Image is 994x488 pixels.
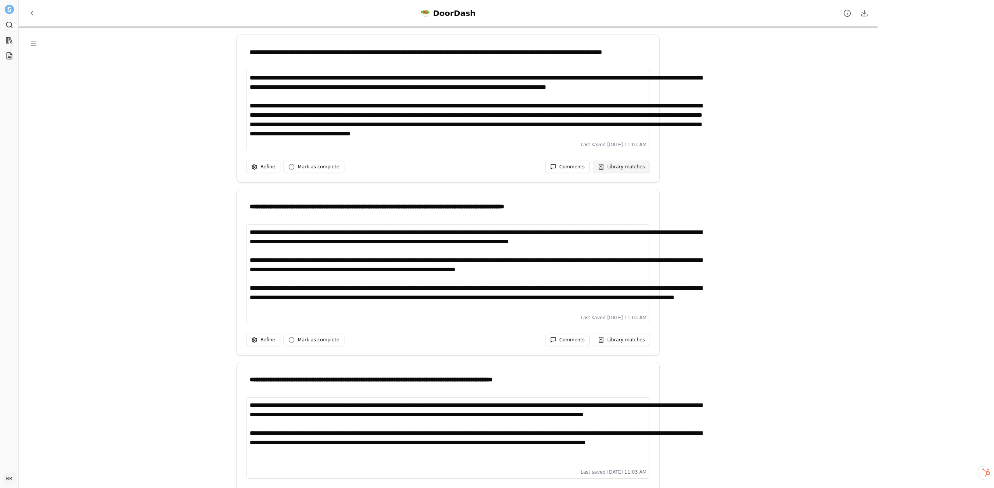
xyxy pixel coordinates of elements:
[545,161,590,173] button: Comments
[298,164,339,170] span: Mark as complete
[421,8,476,19] div: 🥗 DoorDash
[5,5,14,14] img: Settle
[298,337,339,343] span: Mark as complete
[283,334,344,346] button: Mark as complete
[545,334,590,346] button: Comments
[246,161,280,173] button: Refine
[261,164,275,170] span: Refine
[3,34,16,47] a: Library
[580,142,646,148] span: Last saved [DATE] 11:03 AM
[560,164,585,170] span: Comments
[3,472,16,485] button: BR
[261,337,275,343] span: Refine
[607,337,645,343] span: Library matches
[283,161,344,173] button: Mark as complete
[593,334,650,346] button: Library matches
[3,3,16,16] button: Settle
[580,469,646,475] span: Last saved [DATE] 11:03 AM
[593,161,650,173] button: Library matches
[3,19,16,31] a: Search
[25,6,39,20] button: Back to Projects
[560,337,585,343] span: Comments
[246,334,280,346] button: Refine
[580,315,646,321] span: Last saved [DATE] 11:03 AM
[3,50,16,62] a: Projects
[607,164,645,170] span: Library matches
[840,6,854,20] button: Project details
